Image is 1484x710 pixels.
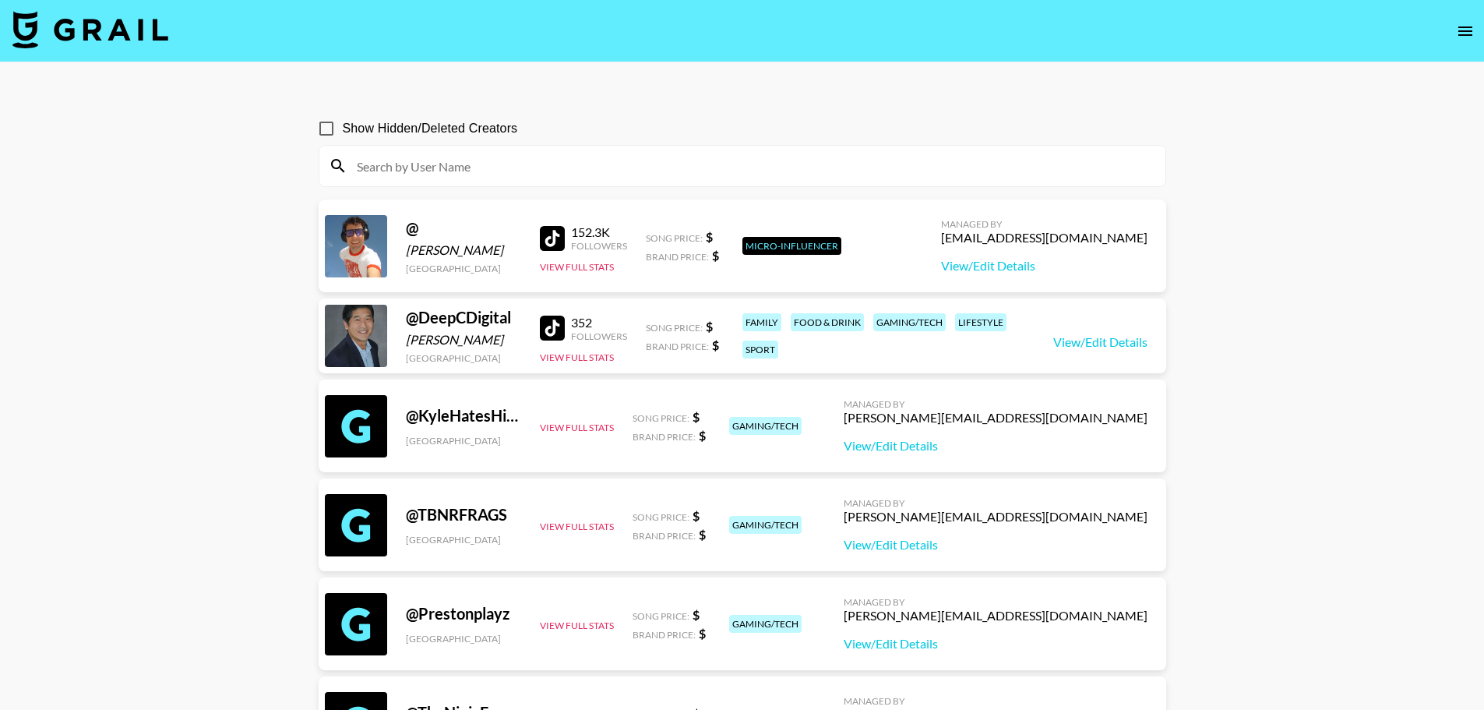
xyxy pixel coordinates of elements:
button: View Full Stats [540,351,614,363]
div: [EMAIL_ADDRESS][DOMAIN_NAME] [941,230,1147,245]
div: [PERSON_NAME][EMAIL_ADDRESS][DOMAIN_NAME] [844,608,1147,623]
span: Brand Price: [633,431,696,443]
div: [PERSON_NAME][EMAIL_ADDRESS][DOMAIN_NAME] [844,509,1147,525]
input: Search by User Name [347,154,1156,178]
div: 352 [571,315,627,330]
span: Song Price: [633,610,689,622]
span: Brand Price: [646,341,709,352]
div: [PERSON_NAME] [406,332,521,348]
strong: $ [699,626,706,641]
div: @ KyleHatesHiking [406,406,521,426]
div: [GEOGRAPHIC_DATA] [406,263,521,274]
strong: $ [693,508,700,523]
div: Managed By [844,596,1147,608]
span: Brand Price: [633,530,696,542]
span: Song Price: [646,322,703,334]
div: Managed By [844,398,1147,410]
span: Song Price: [646,232,703,244]
span: Brand Price: [633,629,696,641]
strong: $ [693,409,700,424]
strong: $ [693,607,700,622]
div: [GEOGRAPHIC_DATA] [406,633,521,645]
img: Grail Talent [12,11,168,48]
div: gaming/tech [873,313,946,331]
div: food & drink [791,313,864,331]
div: [GEOGRAPHIC_DATA] [406,534,521,546]
strong: $ [712,248,719,263]
strong: $ [706,319,713,334]
div: family [742,313,781,331]
strong: $ [712,337,719,352]
div: @ DeepCDigital [406,308,521,327]
button: View Full Stats [540,422,614,433]
a: View/Edit Details [1053,334,1147,350]
div: Managed By [844,695,1147,707]
a: View/Edit Details [844,438,1147,454]
span: Song Price: [633,511,689,523]
div: Managed By [941,218,1147,230]
button: View Full Stats [540,261,614,273]
div: @ TBNRFRAGS [406,505,521,525]
div: gaming/tech [729,516,802,534]
div: [PERSON_NAME] [406,242,521,258]
span: Brand Price: [646,251,709,263]
a: View/Edit Details [941,258,1147,274]
div: [PERSON_NAME][EMAIL_ADDRESS][DOMAIN_NAME] [844,410,1147,426]
span: Song Price: [633,412,689,424]
div: [GEOGRAPHIC_DATA] [406,352,521,364]
div: 152.3K [571,224,627,240]
div: lifestyle [955,313,1006,331]
div: [GEOGRAPHIC_DATA] [406,435,521,447]
div: Managed By [844,497,1147,509]
div: gaming/tech [729,615,802,633]
div: Followers [571,330,627,342]
strong: $ [699,527,706,542]
div: @ [406,218,521,238]
div: Followers [571,240,627,252]
span: Show Hidden/Deleted Creators [343,119,518,138]
div: @ Prestonplayz [406,604,521,623]
div: Micro-Influencer [742,237,841,255]
button: View Full Stats [540,521,614,532]
button: View Full Stats [540,620,614,631]
a: View/Edit Details [844,537,1147,553]
div: gaming/tech [729,417,802,435]
button: open drawer [1450,16,1481,47]
strong: $ [699,428,706,443]
div: sport [742,341,778,359]
a: View/Edit Details [844,636,1147,652]
strong: $ [706,229,713,244]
